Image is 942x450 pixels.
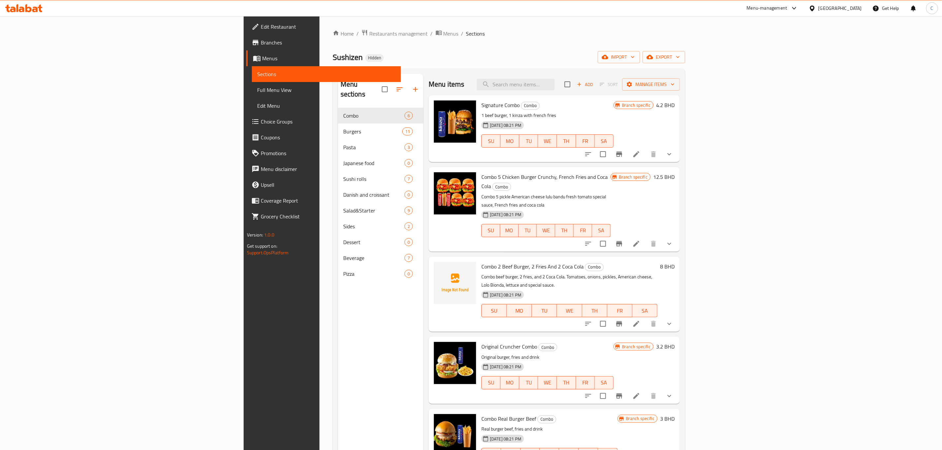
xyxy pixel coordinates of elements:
div: Japanese food [343,159,405,167]
span: import [603,53,635,61]
span: WE [541,136,554,146]
h6: 8 BHD [660,262,675,271]
span: Branch specific [616,174,650,180]
button: WE [538,376,557,389]
div: Pizza0 [338,266,423,282]
span: 0 [405,239,412,245]
span: 11 [403,128,412,135]
span: WE [539,226,553,235]
span: TH [585,306,605,316]
a: Edit menu item [632,240,640,248]
img: Original Cruncher Combo [434,342,476,384]
span: Choice Groups [261,118,396,126]
div: items [405,143,413,151]
a: Coupons [246,129,401,145]
nav: breadcrumb [333,29,685,38]
span: 3 [405,144,412,151]
span: Select all sections [378,82,392,96]
button: TU [519,376,538,389]
div: items [405,112,413,120]
div: items [405,238,413,246]
span: SA [597,136,611,146]
div: Dessert0 [338,234,423,250]
button: FR [576,376,595,389]
a: Edit Restaurant [246,19,401,35]
a: Choice Groups [246,114,401,129]
span: Add item [574,79,595,90]
span: Branch specific [619,344,653,350]
p: Real burger beef, fries and drink [481,425,618,433]
div: Sides [343,222,405,230]
div: Burgers11 [338,124,423,139]
span: TU [534,306,554,316]
span: FR [610,306,630,316]
span: Burgers [343,127,402,135]
button: SA [595,376,614,389]
a: Menus [246,50,401,66]
h2: Menu items [429,79,465,89]
img: Combo 5 Chicken Burger Crunchy, French Fries and Coca Cola [434,172,476,214]
button: SU [481,304,507,317]
button: MO [500,224,519,237]
span: MO [503,378,517,387]
svg: Show Choices [665,240,673,248]
span: Menu disclaimer [261,165,396,173]
h6: 4.2 BHD [656,100,675,110]
span: SA [595,226,608,235]
button: sort-choices [580,316,596,332]
img: Combo 2 Beef Burger, 2 Fries And 2 Coca Cola [434,262,476,304]
div: items [405,175,413,183]
button: MO [507,304,532,317]
span: Combo [538,415,556,423]
span: 1.0.0 [264,231,274,239]
div: [GEOGRAPHIC_DATA] [818,5,862,12]
a: Edit Menu [252,98,401,114]
li: / [431,30,433,38]
button: show more [661,236,677,252]
div: Sushi rolls7 [338,171,423,187]
span: Select to update [596,147,610,161]
div: Japanese food0 [338,155,423,171]
div: Danish and croissant0 [338,187,423,203]
button: SA [595,134,614,148]
span: Coupons [261,133,396,141]
span: [DATE] 08:21 PM [487,292,524,298]
button: TH [557,134,576,148]
div: Combo [538,343,557,351]
span: 9 [405,208,412,214]
span: 7 [405,176,412,182]
a: Full Menu View [252,82,401,98]
span: Version: [247,231,263,239]
button: Add [574,79,595,90]
span: C [931,5,933,12]
span: TU [522,136,535,146]
span: [DATE] 08:21 PM [487,122,524,128]
span: Beverage [343,254,405,262]
span: WE [560,306,579,316]
span: Original Cruncher Combo [481,342,537,352]
span: Coverage Report [261,197,396,205]
button: FR [574,224,592,237]
p: Combo 5 pickle American cheese lulu bandu fresh tomato special sauce, French fries and coca cola [481,193,611,209]
span: Pasta [343,143,405,151]
h6: 3.2 BHD [656,342,675,351]
span: Danish and croissant [343,191,405,199]
span: Combo 5 Chicken Burger Crunchy, French Fries and Coca Cola [481,172,608,191]
span: WE [541,378,554,387]
h6: 12.5 BHD [653,172,675,182]
a: Edit menu item [632,150,640,158]
span: 2 [405,223,412,230]
span: Menus [443,30,459,38]
a: Upsell [246,177,401,193]
span: FR [579,136,592,146]
span: Branch specific [623,415,657,422]
span: TU [522,378,535,387]
span: Edit Restaurant [261,23,396,31]
span: Select to update [596,237,610,251]
span: Dessert [343,238,405,246]
span: Pizza [343,270,405,278]
button: import [598,51,640,63]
